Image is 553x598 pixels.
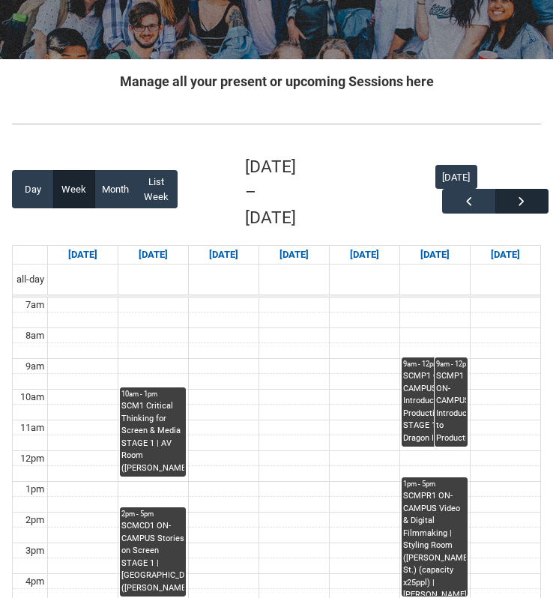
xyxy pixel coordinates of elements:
a: Go to August 19, 2025 [206,246,241,264]
button: Month [94,170,136,208]
button: Previous Week [442,189,495,214]
button: List Week [136,170,178,208]
div: 9am [22,359,47,374]
a: Go to August 22, 2025 [417,246,453,264]
a: Go to August 20, 2025 [276,246,312,264]
a: Go to August 23, 2025 [488,246,523,264]
button: Week [53,170,95,208]
h2: [DATE] – [DATE] [245,154,306,231]
div: 8am [22,328,47,343]
div: SCMP1 ON-CAMPUS Introduction to Production STAGE 1 | Dragon Image | [PERSON_NAME] [403,370,467,446]
button: [DATE] [435,165,477,189]
div: 1pm - 5pm [403,479,467,489]
button: Next Week [495,189,549,214]
span: all-day [13,272,47,287]
div: SCM1 Critical Thinking for Screen & Media STAGE 1 | AV Room ([PERSON_NAME] St.) (capacity x 16ppl... [121,400,185,476]
div: SCMP1 ON-CAMPUS Introduction to Production STAGE 1 | [GEOGRAPHIC_DATA] ([PERSON_NAME][GEOGRAPHIC_... [436,370,466,446]
h2: Manage all your present or upcoming Sessions here [12,71,541,91]
div: SCMCD1 ON-CAMPUS Stories on Screen STAGE 1 | [GEOGRAPHIC_DATA] ([PERSON_NAME][GEOGRAPHIC_DATA].) ... [121,520,185,596]
div: 11am [17,420,47,435]
div: 10am [17,390,47,405]
div: 9am - 12pm [403,359,467,369]
a: Go to August 21, 2025 [347,246,382,264]
div: 9am - 12pm [436,359,466,369]
div: 2pm - 5pm [121,509,185,519]
img: REDU_GREY_LINE [12,119,541,128]
div: 10am - 1pm [121,389,185,399]
div: 4pm [22,574,47,589]
div: 12pm [17,451,47,466]
div: 2pm [22,513,47,528]
div: 7am [22,298,47,312]
a: Go to August 17, 2025 [65,246,100,264]
a: Go to August 18, 2025 [136,246,171,264]
div: SCMPR1 ON-CAMPUS Video & Digital Filmmaking | Styling Room ([PERSON_NAME] St.) (capacity x25ppl) ... [403,490,467,596]
div: 3pm [22,543,47,558]
button: Day [12,170,54,208]
div: 1pm [22,482,47,497]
